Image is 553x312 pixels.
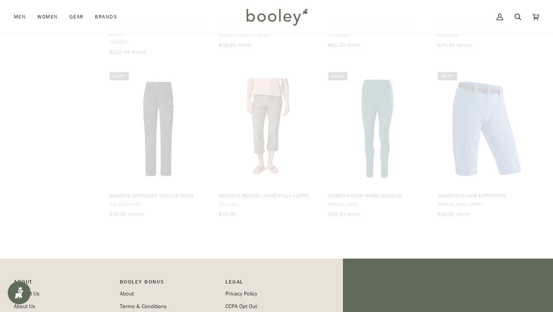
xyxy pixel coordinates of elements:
[8,281,31,304] iframe: Button to open loyalty program pop-up
[37,13,58,21] span: Women
[120,303,167,310] a: Terms & Conditions
[225,278,324,290] p: Pipeline_Footer Sub
[95,13,117,21] span: Brands
[225,303,257,310] a: CCPA Opt Out
[14,278,112,290] p: Pipeline_Footer Main
[120,278,218,290] p: Booley Bonus
[120,290,134,297] a: About
[243,6,310,28] img: Booley
[14,13,26,21] span: Men
[14,303,35,310] a: About Us
[225,290,257,297] a: Privacy Policy
[70,13,84,21] span: Gear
